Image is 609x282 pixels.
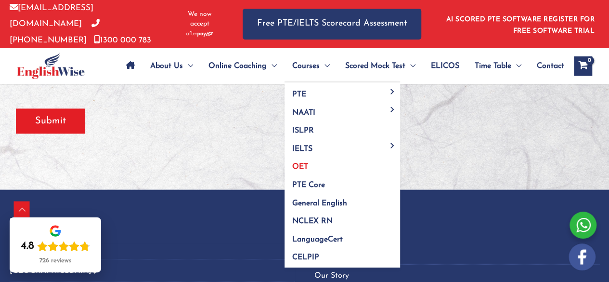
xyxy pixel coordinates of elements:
[10,20,100,44] a: [PHONE_NUMBER]
[292,127,314,134] span: ISLPR
[467,49,529,83] a: Time TableMenu Toggle
[285,82,400,101] a: PTEMenu Toggle
[292,163,308,171] span: OET
[267,49,277,83] span: Menu Toggle
[314,214,600,232] p: About Us
[337,49,423,83] a: Scored Mock TestMenu Toggle
[292,254,319,261] span: CELPIP
[39,257,71,265] div: 726 reviews
[143,49,201,83] a: About UsMenu Toggle
[292,49,320,83] span: Courses
[387,89,398,94] span: Menu Toggle
[181,10,219,29] span: We now accept
[292,200,347,207] span: General English
[10,4,93,28] a: [EMAIL_ADDRESS][DOMAIN_NAME]
[17,53,85,79] img: cropped-ew-logo
[285,173,400,191] a: PTE Core
[431,49,459,83] span: ELICOS
[446,16,595,35] a: AI SCORED PTE SOFTWARE REGISTER FOR FREE SOFTWARE TRIAL
[292,217,333,225] span: NCLEX RN
[405,49,415,83] span: Menu Toggle
[529,49,564,83] a: Contact
[183,49,193,83] span: Menu Toggle
[21,240,34,253] div: 4.8
[94,36,151,44] a: 1300 000 783
[10,214,295,232] p: Locations
[574,56,592,76] a: View Shopping Cart, empty
[387,143,398,148] span: Menu Toggle
[285,155,400,173] a: OET
[118,49,564,83] nav: Site Navigation: Main Menu
[201,49,285,83] a: Online CoachingMenu Toggle
[21,240,90,253] div: Rating: 4.8 out of 5
[285,136,400,155] a: IELTSMenu Toggle
[10,243,295,259] button: [GEOGRAPHIC_DATA]
[16,108,85,134] input: Submit
[285,119,400,137] a: ISLPR
[441,8,599,40] aside: Header Widget 1
[285,209,400,228] a: NCLEX RN
[285,49,337,83] a: CoursesMenu Toggle
[387,107,398,112] span: Menu Toggle
[285,227,400,245] a: LanguageCert
[285,245,400,268] a: CELPIP
[423,49,467,83] a: ELICOS
[285,100,400,119] a: NAATIMenu Toggle
[208,49,267,83] span: Online Coaching
[292,91,306,98] span: PTE
[537,49,564,83] span: Contact
[150,49,183,83] span: About Us
[475,49,511,83] span: Time Table
[292,181,325,189] span: PTE Core
[569,243,596,270] img: white-facebook.png
[186,31,213,37] img: Afterpay-Logo
[292,236,343,243] span: LanguageCert
[10,259,295,282] button: [GEOGRAPHIC_DATA]
[243,9,421,39] a: Free PTE/IELTS Scorecard Assessment
[292,145,312,153] span: IELTS
[511,49,521,83] span: Menu Toggle
[345,49,405,83] span: Scored Mock Test
[285,191,400,209] a: General English
[314,243,600,259] a: Blog
[320,49,330,83] span: Menu Toggle
[292,109,315,117] span: NAATI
